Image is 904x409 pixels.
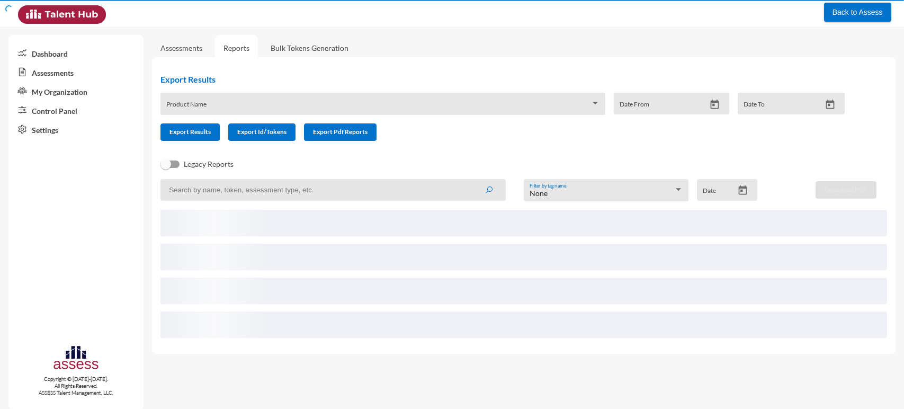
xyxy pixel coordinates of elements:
a: Bulk Tokens Generation [262,35,357,61]
button: Open calendar [705,99,724,110]
button: Open calendar [733,185,752,196]
h2: Export Results [160,74,853,84]
button: Download PDF [816,181,876,199]
a: My Organization [8,82,144,101]
span: Export Results [169,128,211,136]
p: Copyright © [DATE]-[DATE]. All Rights Reserved. ASSESS Talent Management, LLC. [8,376,144,396]
a: Assessments [160,43,202,52]
span: Export Pdf Reports [313,128,368,136]
span: Legacy Reports [184,158,234,171]
button: Export Pdf Reports [304,123,377,141]
a: Back to Assess [824,5,891,17]
span: None [530,189,548,198]
span: Back to Assess [833,8,883,16]
a: Dashboard [8,43,144,63]
button: Export Id/Tokens [228,123,296,141]
img: assesscompany-logo.png [52,344,100,374]
span: Download PDF [825,185,867,193]
a: Control Panel [8,101,144,120]
span: Export Id/Tokens [237,128,287,136]
button: Back to Assess [824,3,891,22]
a: Assessments [8,63,144,82]
a: Settings [8,120,144,139]
button: Export Results [160,123,220,141]
a: Reports [215,35,258,61]
input: Search by name, token, assessment type, etc. [160,179,506,201]
button: Open calendar [821,99,839,110]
